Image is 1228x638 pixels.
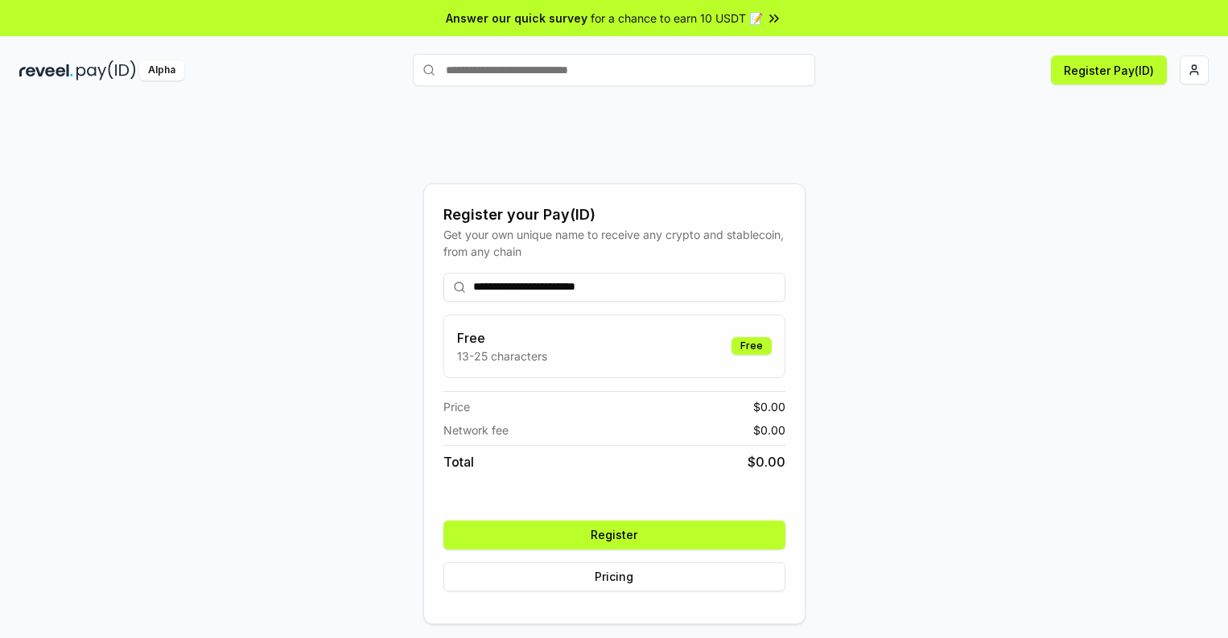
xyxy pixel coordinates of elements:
[139,60,184,80] div: Alpha
[446,10,587,27] span: Answer our quick survey
[443,398,470,415] span: Price
[591,10,763,27] span: for a chance to earn 10 USDT 📝
[19,60,73,80] img: reveel_dark
[457,348,547,364] p: 13-25 characters
[443,226,785,260] div: Get your own unique name to receive any crypto and stablecoin, from any chain
[731,337,772,355] div: Free
[443,204,785,226] div: Register your Pay(ID)
[753,422,785,438] span: $ 0.00
[76,60,136,80] img: pay_id
[443,422,509,438] span: Network fee
[753,398,785,415] span: $ 0.00
[457,328,547,348] h3: Free
[443,452,474,471] span: Total
[443,521,785,550] button: Register
[443,562,785,591] button: Pricing
[1051,56,1167,84] button: Register Pay(ID)
[748,452,785,471] span: $ 0.00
